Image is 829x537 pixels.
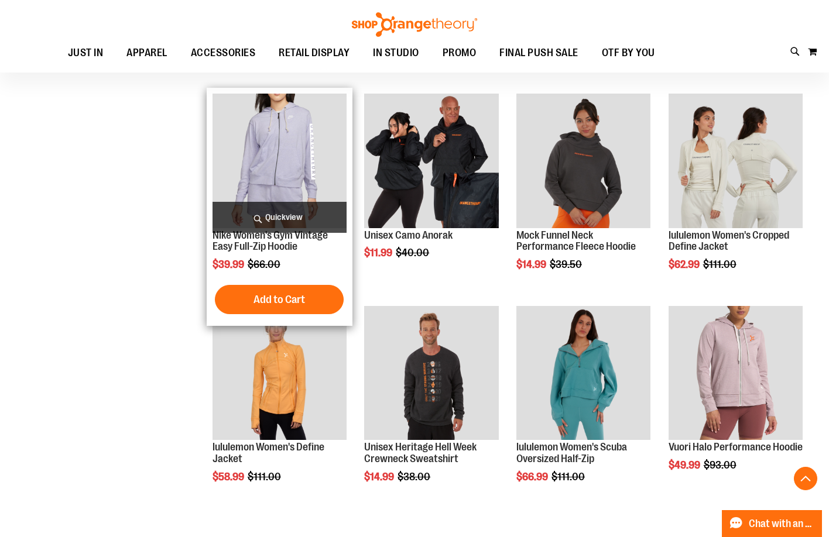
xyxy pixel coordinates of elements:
div: product [207,300,352,512]
a: RETAIL DISPLAY [267,40,361,67]
span: Add to Cart [254,293,305,306]
div: product [663,88,809,300]
a: JUST IN [56,40,115,67]
a: Product image for lululemon Womens Scuba Oversized Half Zip [516,306,650,442]
div: product [358,300,504,512]
a: APPAREL [115,40,179,66]
a: Product image for Unisex Heritage Hell Week Crewneck Sweatshirt [364,306,498,442]
img: Product image for Nike Gym Vintage Easy Full Zip Hoodie [213,94,347,228]
a: OTF BY YOU [590,40,667,67]
a: Product image for Nike Gym Vintage Easy Full Zip Hoodie [213,94,347,229]
a: FINAL PUSH SALE [488,40,590,67]
button: Chat with an Expert [722,510,823,537]
button: Add to Cart [215,285,344,314]
a: ACCESSORIES [179,40,268,67]
span: PROMO [443,40,477,66]
a: Product image for lululemon Define JacketSALE [213,306,347,442]
span: OTF BY YOU [602,40,655,66]
span: APPAREL [126,40,167,66]
span: FINAL PUSH SALE [499,40,578,66]
span: ACCESSORIES [191,40,256,66]
span: $111.00 [703,259,738,270]
span: IN STUDIO [373,40,419,66]
a: Vuori Halo Performance Hoodie [669,441,803,453]
span: $62.99 [669,259,701,270]
img: Product image for lululemon Define Jacket [213,306,347,440]
span: RETAIL DISPLAY [279,40,350,66]
span: $49.99 [669,459,702,471]
span: $39.50 [550,259,584,270]
span: $66.99 [516,471,550,483]
span: $14.99 [516,259,548,270]
img: Product image for Unisex Heritage Hell Week Crewneck Sweatshirt [364,306,498,440]
div: product [358,88,504,288]
a: Product image for Unisex Camo Anorak [364,94,498,229]
span: $38.00 [398,471,432,483]
a: Product image for lululemon Define Jacket Cropped [669,94,803,229]
a: Quickview [213,202,347,233]
span: $40.00 [396,247,431,259]
img: Product image for lululemon Define Jacket Cropped [669,94,803,228]
a: lululemon Women's Scuba Oversized Half-Zip [516,441,627,464]
span: $58.99 [213,471,246,483]
span: $11.99 [364,247,394,259]
a: Mock Funnel Neck Performance Fleece Hoodie [516,229,636,253]
span: $93.00 [704,459,738,471]
div: product [663,300,809,501]
img: Product image for Unisex Camo Anorak [364,94,498,228]
span: Chat with an Expert [749,518,815,529]
span: $111.00 [551,471,587,483]
div: product [511,300,656,512]
img: Shop Orangetheory [350,12,479,37]
a: lululemon Women's Define Jacket [213,441,324,464]
span: $39.99 [213,259,246,270]
span: $14.99 [364,471,396,483]
a: Product image for Mock Funnel Neck Performance Fleece Hoodie [516,94,650,229]
img: Product image for Vuori Halo Performance Hoodie [669,306,803,440]
a: Unisex Camo Anorak [364,229,453,241]
img: Product image for lululemon Womens Scuba Oversized Half Zip [516,306,650,440]
a: IN STUDIO [361,40,431,67]
div: product [511,88,656,300]
a: Nike Women's Gym Vintage Easy Full-Zip Hoodie [213,229,328,253]
a: Unisex Heritage Hell Week Crewneck Sweatshirt [364,441,477,464]
div: product [207,88,352,326]
a: Product image for Vuori Halo Performance Hoodie [669,306,803,442]
span: JUST IN [68,40,104,66]
span: $111.00 [248,471,283,483]
button: Back To Top [794,467,817,490]
span: $66.00 [248,259,282,270]
a: PROMO [431,40,488,67]
a: lululemon Women's Cropped Define Jacket [669,229,789,253]
img: Product image for Mock Funnel Neck Performance Fleece Hoodie [516,94,650,228]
